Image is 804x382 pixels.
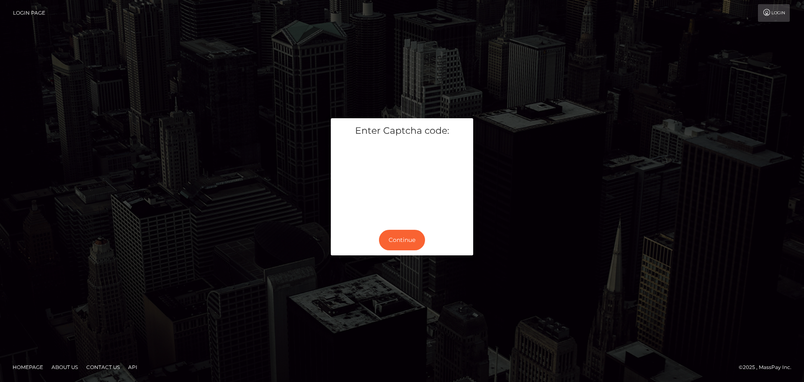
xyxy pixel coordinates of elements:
a: About Us [48,361,81,374]
a: Contact Us [83,361,123,374]
a: Homepage [9,361,46,374]
div: © 2025 , MassPay Inc. [739,363,798,372]
button: Continue [379,230,425,250]
a: Login [758,4,790,22]
a: Login Page [13,4,45,22]
h5: Enter Captcha code: [337,125,467,138]
iframe: mtcaptcha [337,143,467,218]
a: API [125,361,141,374]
